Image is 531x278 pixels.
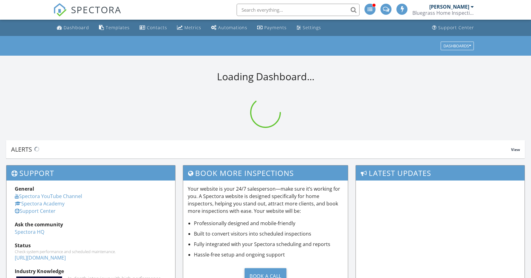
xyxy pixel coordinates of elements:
div: Status [15,242,167,249]
div: Metrics [184,25,201,30]
a: SPECTORA [53,8,121,21]
h3: Book More Inspections [183,165,348,181]
a: Support Center [15,208,56,214]
a: Metrics [175,22,204,34]
div: Support Center [438,25,474,30]
h3: Support [6,165,175,181]
div: Dashboards [443,44,471,48]
a: Settings [294,22,324,34]
img: The Best Home Inspection Software - Spectora [53,3,67,17]
div: Dashboard [64,25,89,30]
div: [PERSON_NAME] [429,4,469,10]
div: Ask the community [15,221,167,228]
div: Payments [264,25,287,30]
strong: General [15,185,34,192]
div: Templates [106,25,130,30]
a: Spectora Academy [15,200,65,207]
a: Templates [96,22,132,34]
li: Professionally designed and mobile-friendly [194,220,344,227]
span: SPECTORA [71,3,121,16]
a: Automations (Advanced) [209,22,250,34]
a: Spectora HQ [15,228,44,235]
div: Industry Knowledge [15,268,167,275]
a: [URL][DOMAIN_NAME] [15,254,66,261]
div: Settings [303,25,321,30]
div: Check system performance and scheduled maintenance. [15,249,167,254]
p: Your website is your 24/7 salesperson—make sure it’s working for you. A Spectora website is desig... [188,185,344,215]
a: Support Center [430,22,477,34]
li: Hassle-free setup and ongoing support [194,251,344,258]
a: Payments [255,22,289,34]
div: Automations [218,25,247,30]
li: Built to convert visitors into scheduled inspections [194,230,344,237]
button: Dashboards [441,42,474,50]
li: Fully integrated with your Spectora scheduling and reports [194,240,344,248]
a: Contacts [137,22,170,34]
h3: Latest Updates [356,165,525,181]
div: Contacts [147,25,167,30]
a: Dashboard [54,22,92,34]
a: Spectora YouTube Channel [15,193,82,200]
div: Alerts [11,145,511,153]
input: Search everything... [237,4,360,16]
span: View [511,147,520,152]
div: Bluegrass Home Inspections LLC [412,10,474,16]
